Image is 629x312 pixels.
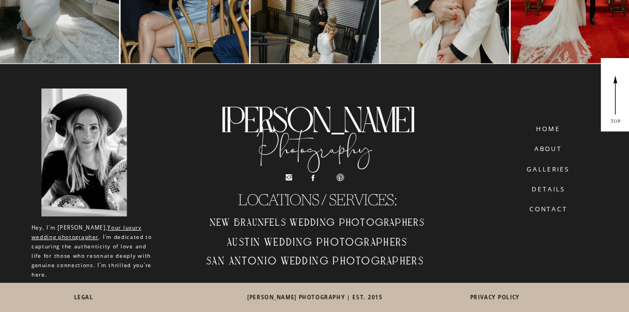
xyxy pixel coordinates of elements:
a: Your luxury wedding photographer [32,223,142,240]
a: [PERSON_NAME] [199,98,435,116]
a: Austin Wedding Photographers [199,236,435,253]
a: details [519,185,578,191]
a: CONTACT [518,205,578,212]
a: about [528,145,568,152]
a: San Antonio Wedding Photographers [196,254,433,272]
h2: top [610,118,622,126]
a: Photography [247,116,382,151]
p: Hey, I'm [PERSON_NAME], . I'm dedicated to capturing the authenticity of love and life for those ... [32,222,154,272]
a: home [530,125,566,132]
a: LOCATIONS / SERVICES: [199,191,435,209]
a: [PERSON_NAME] photography | est. 2015 [163,294,467,301]
a: New Braunfels Wedding Photographers [199,212,435,230]
a: galleries [520,165,576,173]
a: DESIGNED WITH LOVE BY INDIE HAUS DESIGN CO. [163,301,467,308]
